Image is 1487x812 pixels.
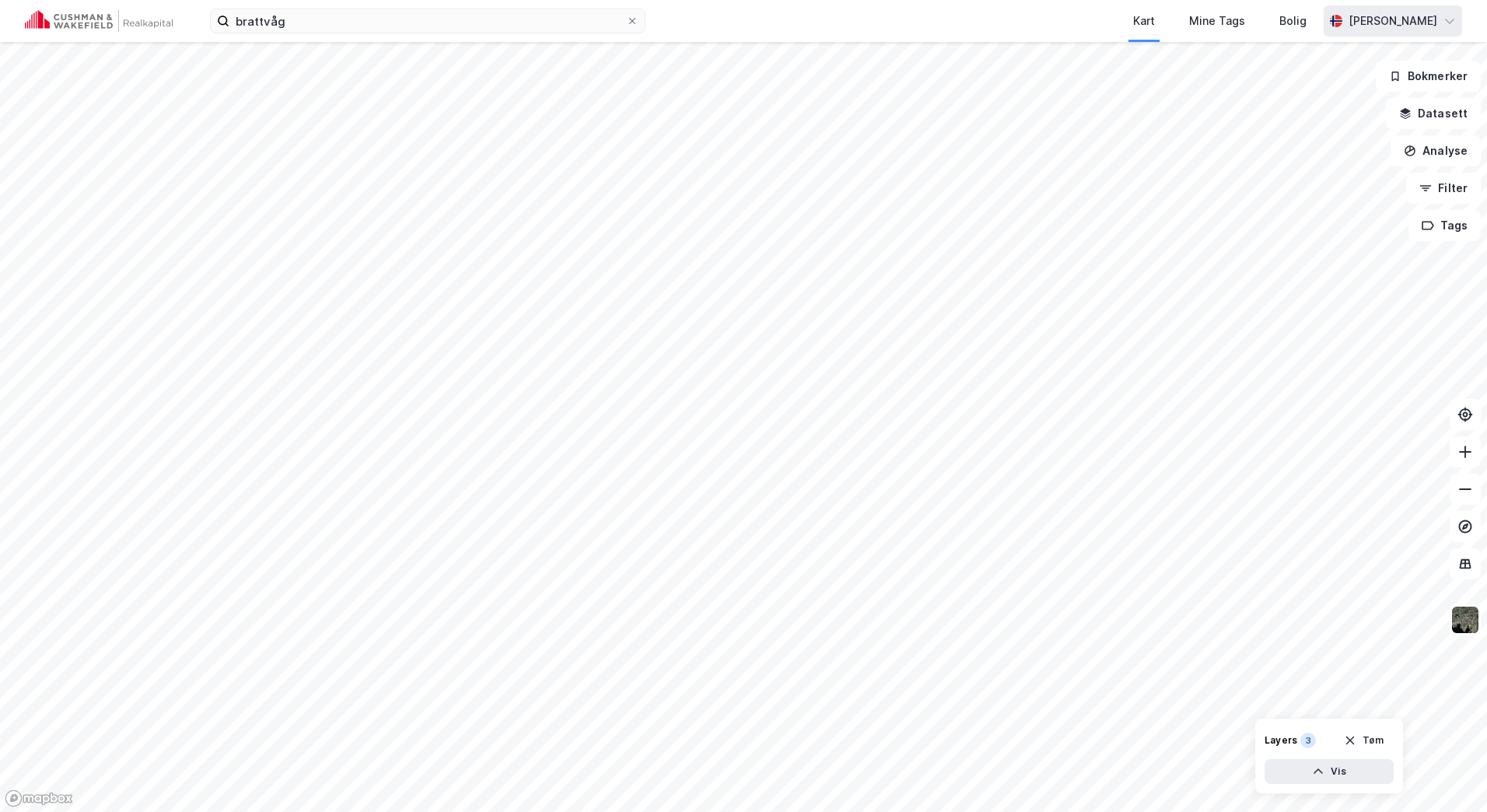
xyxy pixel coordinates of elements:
[1406,173,1481,204] button: Filter
[1133,12,1155,30] div: Kart
[1376,61,1481,92] button: Bokmerker
[1409,737,1487,812] iframe: Chat Widget
[25,10,173,32] img: cushman-wakefield-realkapital-logo.202ea83816669bd177139c58696a8fa1.svg
[1408,210,1481,241] button: Tags
[5,789,73,807] a: Mapbox homepage
[1349,12,1437,30] div: [PERSON_NAME]
[1265,734,1297,747] div: Layers
[229,9,626,33] input: Søk på adresse, matrikkel, gårdeiere, leietakere eller personer
[1300,733,1316,748] div: 3
[1279,12,1307,30] div: Bolig
[1386,98,1481,129] button: Datasett
[1189,12,1245,30] div: Mine Tags
[1391,135,1481,166] button: Analyse
[1265,759,1394,784] button: Vis
[1409,737,1487,812] div: Kontrollprogram for chat
[1450,605,1480,635] img: 9k=
[1334,728,1394,753] button: Tøm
